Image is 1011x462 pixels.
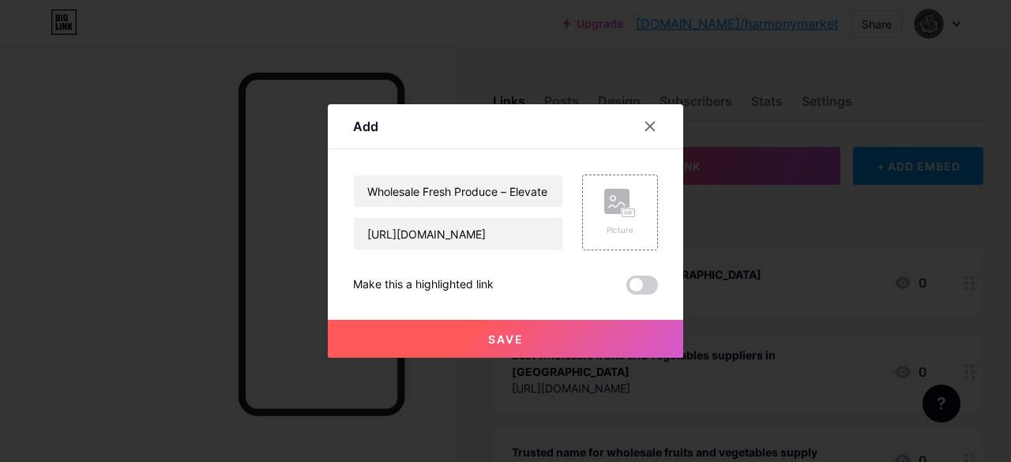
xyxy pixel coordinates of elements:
input: Title [354,175,562,207]
div: Make this a highlighted link [353,276,494,295]
input: URL [354,218,562,250]
div: Picture [604,224,636,236]
button: Save [328,320,683,358]
div: Add [353,117,378,136]
span: Save [488,332,524,346]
